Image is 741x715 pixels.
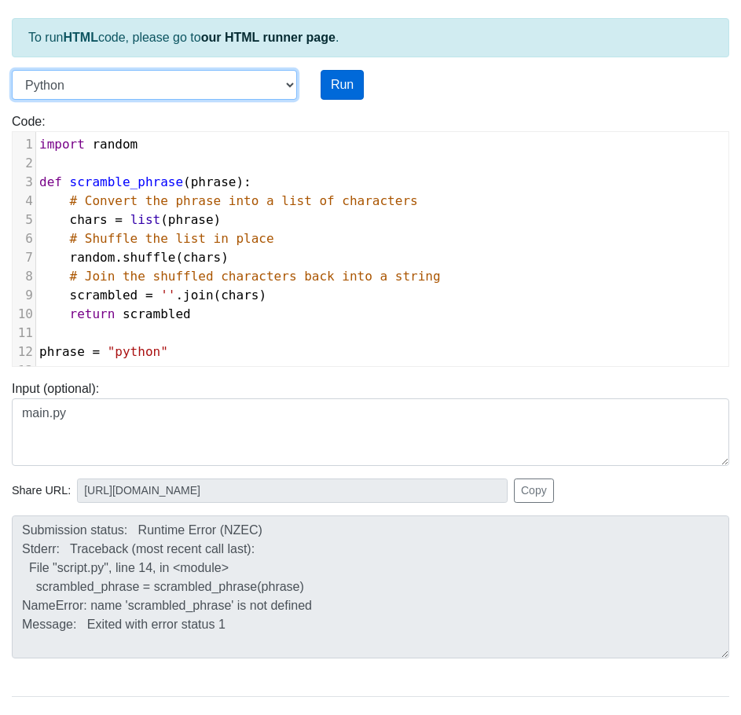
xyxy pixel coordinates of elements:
[70,250,116,265] span: random
[191,174,237,189] span: phrase
[39,174,62,189] span: def
[12,482,71,500] span: Share URL:
[39,174,251,189] span: ( ):
[39,344,85,359] span: phrase
[70,193,418,208] span: # Convert the phrase into a list of characters
[12,18,729,57] div: To run code, please go to .
[13,343,35,361] div: 12
[168,212,214,227] span: phrase
[221,288,259,302] span: chars
[77,478,508,503] input: No share available yet
[13,229,35,248] div: 6
[13,286,35,305] div: 9
[13,361,35,380] div: 13
[63,31,97,44] strong: HTML
[123,306,191,321] span: scrambled
[70,174,184,189] span: scramble_phrase
[13,267,35,286] div: 8
[70,306,116,321] span: return
[123,250,175,265] span: shuffle
[108,344,168,359] span: "python"
[321,70,364,100] button: Run
[70,231,274,246] span: # Shuffle the list in place
[39,212,221,227] span: ( )
[70,288,138,302] span: scrambled
[13,154,35,173] div: 2
[13,211,35,229] div: 5
[201,31,336,44] a: our HTML runner page
[145,288,153,302] span: =
[13,192,35,211] div: 4
[39,250,229,265] span: . ( )
[13,324,35,343] div: 11
[92,344,100,359] span: =
[183,288,214,302] span: join
[39,137,85,152] span: import
[70,212,108,227] span: chars
[115,212,123,227] span: =
[92,137,138,152] span: random
[13,305,35,324] div: 10
[13,248,35,267] div: 7
[160,288,175,302] span: ''
[183,250,221,265] span: chars
[13,173,35,192] div: 3
[39,288,266,302] span: . ( )
[514,478,554,503] button: Copy
[70,269,441,284] span: # Join the shuffled characters back into a string
[13,135,35,154] div: 1
[130,212,161,227] span: list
